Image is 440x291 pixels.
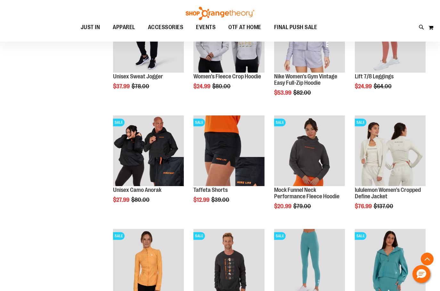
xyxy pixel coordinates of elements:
[190,20,222,35] a: EVENTS
[113,115,184,186] img: Product image for Unisex Camo Anorak
[274,115,345,186] img: Product image for Mock Funnel Neck Performance Fleece Hoodie
[113,232,125,240] span: SALE
[113,197,130,203] span: $27.99
[274,203,292,209] span: $20.99
[193,197,210,203] span: $12.99
[193,115,265,186] img: Product image for Camo Tafetta Shorts
[421,253,434,265] button: Back To Top
[274,90,292,96] span: $53.99
[196,20,216,35] span: EVENTS
[211,197,230,203] span: $39.00
[374,83,393,90] span: $64.00
[271,112,348,226] div: product
[110,112,187,219] div: product
[274,20,317,35] span: FINAL PUSH SALE
[355,83,373,90] span: $24.99
[222,20,268,35] a: OTF AT HOME
[355,115,426,187] a: Product image for lululemon Define Jacket CroppedSALE
[228,20,261,35] span: OTF AT HOME
[148,20,183,35] span: ACCESSORIES
[190,112,268,219] div: product
[113,187,161,193] a: Unisex Camo Anorak
[142,20,190,35] a: ACCESSORIES
[274,73,337,86] a: Nike Women's Gym Vintage Easy Full-Zip Hoodie
[293,203,312,209] span: $79.00
[412,265,430,283] button: Hello, have a question? Let’s chat.
[355,73,394,80] a: Lift 7/8 Leggings
[355,119,366,126] span: SALE
[193,73,261,80] a: Women's Fleece Crop Hoodie
[106,20,142,35] a: APPAREL
[374,203,394,209] span: $137.00
[113,73,163,80] a: Unisex Sweat Jogger
[193,187,228,193] a: Taffeta Shorts
[274,232,286,240] span: SALE
[193,119,205,126] span: SALE
[193,232,205,240] span: SALE
[131,197,151,203] span: $80.00
[355,232,366,240] span: SALE
[113,83,131,90] span: $37.99
[193,83,211,90] span: $24.99
[113,119,125,126] span: SALE
[185,7,255,20] img: Shop Orangetheory
[355,187,421,200] a: lululemon Women's Cropped Define Jacket
[274,115,345,187] a: Product image for Mock Funnel Neck Performance Fleece HoodieSALE
[74,20,107,35] a: JUST IN
[274,187,339,200] a: Mock Funnel Neck Performance Fleece Hoodie
[81,20,100,35] span: JUST IN
[113,20,135,35] span: APPAREL
[132,83,150,90] span: $78.00
[113,115,184,187] a: Product image for Unisex Camo AnorakSALE
[193,115,265,187] a: Product image for Camo Tafetta ShortsSALE
[212,83,232,90] span: $80.00
[293,90,312,96] span: $82.00
[268,20,324,35] a: FINAL PUSH SALE
[355,115,426,186] img: Product image for lululemon Define Jacket Cropped
[355,203,373,209] span: $76.99
[352,112,429,226] div: product
[274,119,286,126] span: SALE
